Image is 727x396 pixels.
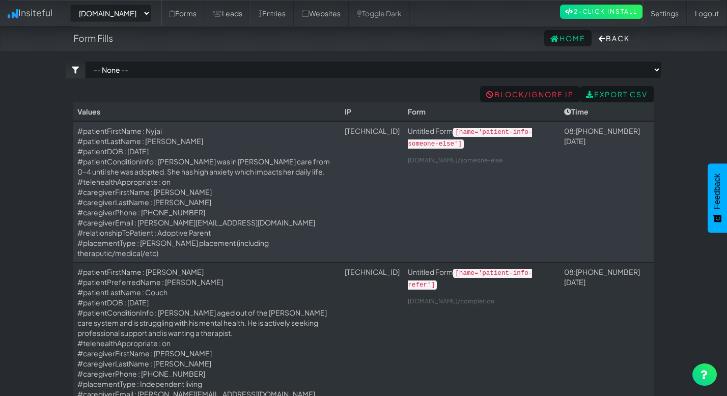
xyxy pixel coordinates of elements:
[593,30,636,46] button: Back
[687,1,727,26] a: Logout
[345,267,400,276] a: [TECHNICAL_ID]
[408,269,532,290] code: [name='patient-info-refer']
[560,102,654,121] th: Time
[408,267,555,290] p: Untitled Form
[408,128,532,149] code: [name='patient-info-someone-else']
[345,126,400,135] a: [TECHNICAL_ID]
[708,163,727,233] button: Feedback - Show survey
[580,86,654,102] a: Export CSV
[294,1,349,26] a: Websites
[73,33,113,43] h4: Form Fills
[408,156,502,164] a: [DOMAIN_NAME]/someone-else
[349,1,410,26] a: Toggle Dark
[560,121,654,263] td: 08:[PHONE_NUMBER][DATE]
[560,5,642,19] a: 2-Click Install
[544,30,592,46] a: Home
[161,1,205,26] a: Forms
[408,126,555,149] p: Untitled Form
[73,121,341,263] td: #patientFirstName : Nyjai #patientLastName : [PERSON_NAME] #patientDOB : [DATE] #patientCondition...
[73,102,341,121] th: Values
[341,102,404,121] th: IP
[404,102,560,121] th: Form
[408,297,494,305] a: [DOMAIN_NAME]/completion
[642,1,687,26] a: Settings
[250,1,294,26] a: Entries
[480,86,580,102] a: Block/Ignore IP
[713,174,722,209] span: Feedback
[8,9,18,18] img: icon.png
[205,1,250,26] a: Leads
